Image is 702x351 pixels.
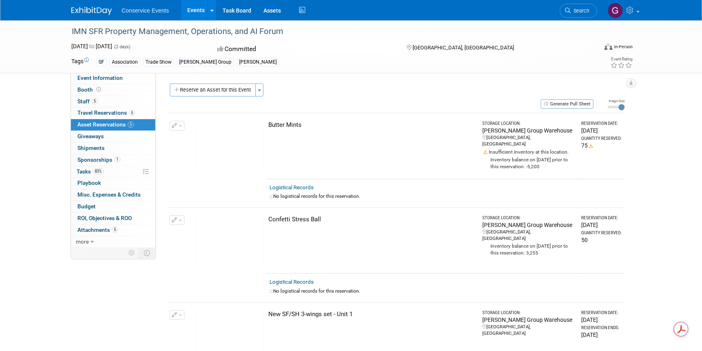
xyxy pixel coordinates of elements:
[77,75,123,81] span: Event Information
[268,215,475,224] div: Confetti Stress Ball
[581,141,621,150] div: 75
[270,288,621,295] div: No logistical records for this reservation.
[71,154,155,166] a: Sponsorships1
[125,248,139,258] td: Personalize Event Tab Strip
[482,121,574,126] div: Storage Location:
[95,86,103,92] span: Booth not reserved yet
[71,189,155,201] a: Misc. Expenses & Credits
[71,96,155,107] a: Staff5
[560,4,597,18] a: Search
[96,58,107,66] div: SF
[482,126,574,135] div: [PERSON_NAME] Group Warehouse
[268,310,475,319] div: New SF/SH 3-wings set - Unit 1
[71,178,155,189] a: Playbook
[482,316,574,324] div: [PERSON_NAME] Group Warehouse
[581,215,621,221] div: Reservation Date:
[581,221,621,229] div: [DATE]
[270,279,314,285] a: Logistical Records
[268,121,475,129] div: Butter Mints
[77,145,105,151] span: Shipments
[270,184,314,190] a: Logistical Records
[77,203,96,210] span: Budget
[77,86,103,93] span: Booth
[482,148,574,156] div: Insufficient Inventory at this location.
[482,229,574,242] div: [GEOGRAPHIC_DATA], [GEOGRAPHIC_DATA]
[581,310,621,316] div: Reservation Date:
[614,44,633,50] div: In-Person
[549,42,633,54] div: Event Format
[581,136,621,141] div: Quantity Reserved:
[77,191,141,198] span: Misc. Expenses & Credits
[581,126,621,135] div: [DATE]
[581,121,621,126] div: Reservation Date:
[571,8,589,14] span: Search
[413,45,514,51] span: [GEOGRAPHIC_DATA], [GEOGRAPHIC_DATA]
[581,325,621,331] div: Reservation Ends:
[71,143,155,154] a: Shipments
[581,230,621,236] div: Quantity Reserved:
[581,316,621,324] div: [DATE]
[77,168,104,175] span: Tasks
[71,236,155,248] a: more
[604,43,612,50] img: Format-Inperson.png
[129,110,135,116] span: 5
[581,331,621,339] div: [DATE]
[170,83,256,96] button: Reserve an Asset for this Event
[122,7,169,14] span: Conservice Events
[77,156,120,163] span: Sponsorships
[139,248,156,258] td: Toggle Event Tabs
[77,227,118,233] span: Attachments
[77,98,98,105] span: Staff
[237,58,279,66] div: [PERSON_NAME]
[114,156,120,163] span: 1
[71,225,155,236] a: Attachments5
[77,133,104,139] span: Giveaways
[77,180,101,186] span: Playbook
[482,215,574,221] div: Storage Location:
[177,58,234,66] div: [PERSON_NAME] Group
[71,43,112,49] span: [DATE] [DATE]
[608,98,625,103] div: Image Size
[143,58,174,66] div: Trade Show
[93,168,104,174] span: 83%
[581,236,621,244] div: 50
[71,84,155,96] a: Booth
[608,3,623,18] img: Gayle Reese
[77,215,132,221] span: ROI, Objectives & ROO
[482,156,574,170] div: Inventory balance on [DATE] prior to this reservation: -5,200
[270,193,621,200] div: No logistical records for this reservation.
[128,122,134,128] span: 5
[71,131,155,142] a: Giveaways
[482,242,574,257] div: Inventory balance on [DATE] prior to this reservation: 3,255
[113,44,131,49] span: (2 days)
[69,24,585,39] div: IMN SFR Property Management, Operations, and AI Forum
[109,58,140,66] div: Association
[482,221,574,229] div: [PERSON_NAME] Group Warehouse
[196,121,263,171] img: View Images
[71,73,155,84] a: Event Information
[482,324,574,337] div: [GEOGRAPHIC_DATA], [GEOGRAPHIC_DATA]
[215,42,394,56] div: Committed
[482,135,574,148] div: [GEOGRAPHIC_DATA], [GEOGRAPHIC_DATA]
[71,119,155,131] a: Asset Reservations5
[92,98,98,104] span: 5
[71,201,155,212] a: Budget
[112,227,118,233] span: 5
[541,99,593,109] button: Generate Pull Sheet
[196,215,263,266] img: View Images
[71,166,155,178] a: Tasks83%
[71,7,112,15] img: ExhibitDay
[610,57,632,61] div: Event Rating
[71,57,89,66] td: Tags
[71,213,155,224] a: ROI, Objectives & ROO
[88,43,96,49] span: to
[77,109,135,116] span: Travel Reservations
[71,107,155,119] a: Travel Reservations5
[482,310,574,316] div: Storage Location:
[76,238,89,245] span: more
[77,121,134,128] span: Asset Reservations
